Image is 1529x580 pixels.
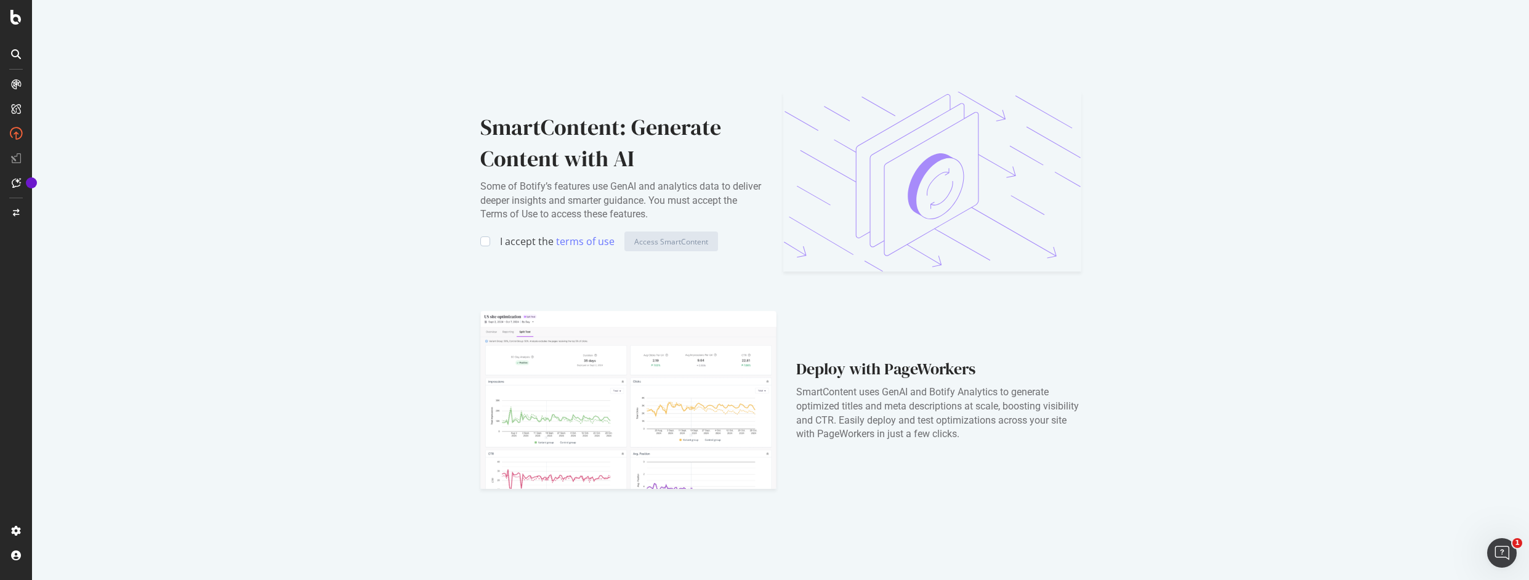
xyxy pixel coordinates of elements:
img: BbkXinRB.svg [480,311,777,489]
div: Some of Botify’s features use GenAI and analytics data to deliver deeper insights and smarter gui... [480,180,764,222]
div: SmartContent: Generate Content with AI [480,111,764,175]
button: Access SmartContent [624,232,718,251]
span: 1 [1512,538,1522,548]
div: I accept the [500,235,615,249]
div: Tooltip anchor [26,177,37,188]
div: Deploy with PageWorkers [796,358,1081,381]
img: CbYad_7T.svg [783,92,1081,272]
div: Access SmartContent [634,236,708,247]
iframe: Intercom live chat [1487,538,1517,568]
a: terms of use [556,235,615,248]
div: SmartContent uses GenAI and Botify Analytics to generate optimized titles and meta descriptions a... [796,385,1081,441]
